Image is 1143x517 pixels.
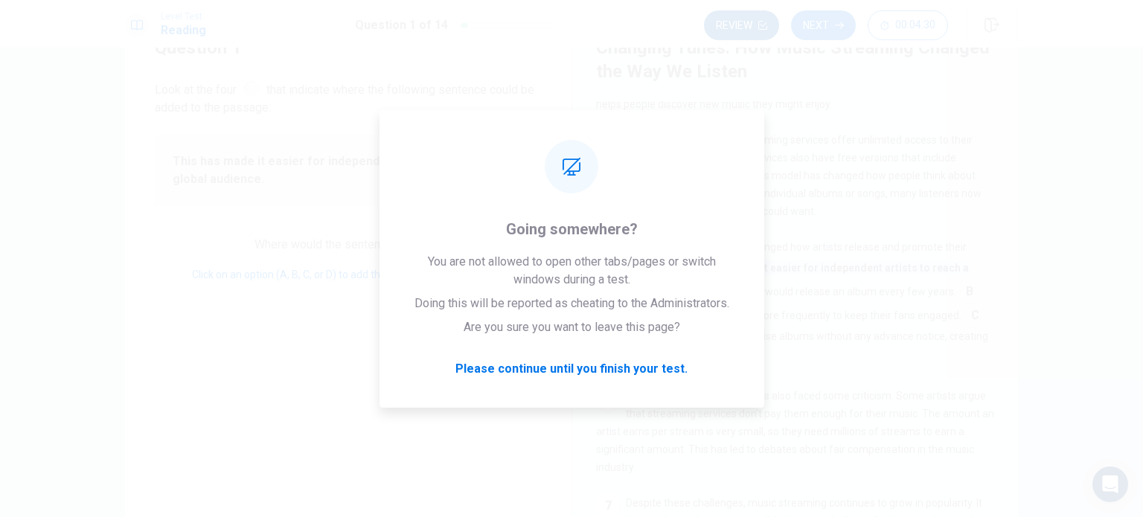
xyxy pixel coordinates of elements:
span: Some musicians even release surprise albums without any advance notice, creating excitement among... [596,330,988,363]
span: This has made it easier for independent artists to reach a global audience. [173,152,524,188]
h4: Changing Tunes: How Music Streaming Changed the Way We Listen [596,36,990,83]
span: Where would the sentence best fit? [254,237,442,251]
h1: Reading [161,22,206,39]
button: 00:04:30 [868,10,948,40]
button: Review [704,10,779,40]
div: 5 [596,238,620,262]
h1: Question 1 of 14 [355,16,448,34]
span: This has made it easier for independent artists to reach a global audience. [596,260,969,299]
span: Music streaming has also changed how artists release and promote their music. [626,241,967,274]
div: 6 [596,387,620,411]
span: For a monthly fee, most streaming services offer unlimited access to their entire music library. ... [596,134,982,217]
span: Click on an option (A, B, C, or D) to add the sentence to the passage [192,269,505,280]
span: B [958,280,982,304]
span: However, music streaming has also faced some criticism. Some artists argue that streaming service... [596,390,994,473]
span: A [658,256,682,280]
div: Open Intercom Messenger [1092,466,1128,502]
span: C [963,304,987,327]
button: Next [791,10,856,40]
span: 00:04:30 [895,19,935,31]
span: Now, many artists release singles more frequently to keep their fans engaged. [596,309,961,321]
span: Level Test [161,11,206,22]
span: In the past, artists would release an album every few years. [679,286,956,298]
h4: Question 1 [155,36,542,60]
div: 4 [596,131,620,155]
span: D [737,345,761,369]
span: Look at the four that indicate where the following sentence could be added to the passage: [155,77,542,117]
